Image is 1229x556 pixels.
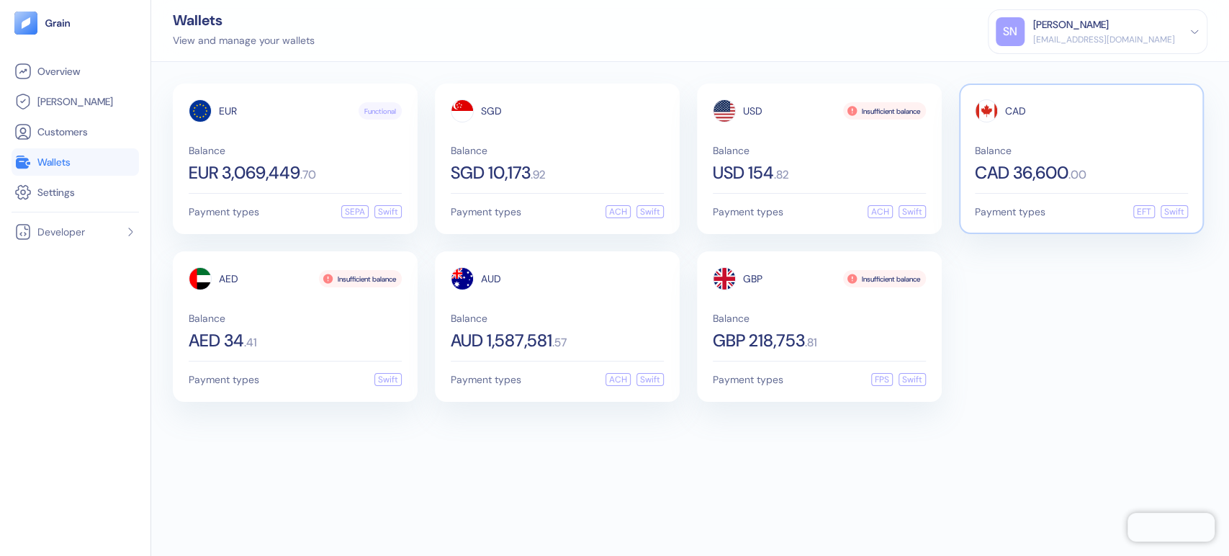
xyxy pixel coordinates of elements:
[805,337,817,349] span: . 81
[868,205,893,218] div: ACH
[713,164,774,181] span: USD 154
[189,145,402,156] span: Balance
[481,106,502,116] span: SGD
[14,12,37,35] img: logo-tablet-V2.svg
[713,313,926,323] span: Balance
[244,337,257,349] span: . 41
[189,164,300,181] span: EUR 3,069,449
[975,164,1068,181] span: CAD 36,600
[189,375,259,385] span: Payment types
[14,184,136,201] a: Settings
[37,64,80,79] span: Overview
[975,207,1045,217] span: Payment types
[219,106,237,116] span: EUR
[899,205,926,218] div: Swift
[743,274,762,284] span: GBP
[14,93,136,110] a: [PERSON_NAME]
[14,123,136,140] a: Customers
[451,313,664,323] span: Balance
[189,207,259,217] span: Payment types
[189,332,244,349] span: AED 34
[606,205,631,218] div: ACH
[319,270,402,287] div: Insufficient balance
[300,169,316,181] span: . 70
[713,145,926,156] span: Balance
[451,164,531,181] span: SGD 10,173
[713,332,805,349] span: GBP 218,753
[451,332,552,349] span: AUD 1,587,581
[899,373,926,386] div: Swift
[843,270,926,287] div: Insufficient balance
[37,225,85,239] span: Developer
[1133,205,1155,218] div: EFT
[37,94,113,109] span: [PERSON_NAME]
[451,207,521,217] span: Payment types
[189,313,402,323] span: Balance
[606,373,631,386] div: ACH
[374,373,402,386] div: Swift
[374,205,402,218] div: Swift
[14,63,136,80] a: Overview
[14,153,136,171] a: Wallets
[451,375,521,385] span: Payment types
[1161,205,1188,218] div: Swift
[37,185,75,199] span: Settings
[364,106,396,117] span: Functional
[37,125,88,139] span: Customers
[1068,169,1086,181] span: . 00
[481,274,501,284] span: AUD
[173,33,315,48] div: View and manage your wallets
[37,155,71,169] span: Wallets
[173,13,315,27] div: Wallets
[1005,106,1026,116] span: CAD
[996,17,1025,46] div: SN
[552,337,567,349] span: . 57
[843,102,926,120] div: Insufficient balance
[219,274,238,284] span: AED
[713,375,783,385] span: Payment types
[341,205,369,218] div: SEPA
[1033,17,1109,32] div: [PERSON_NAME]
[451,145,664,156] span: Balance
[531,169,546,181] span: . 92
[1127,513,1215,542] iframe: Chatra live chat
[636,373,664,386] div: Swift
[713,207,783,217] span: Payment types
[743,106,762,116] span: USD
[45,18,71,28] img: logo
[975,145,1188,156] span: Balance
[636,205,664,218] div: Swift
[1033,33,1175,46] div: [EMAIL_ADDRESS][DOMAIN_NAME]
[871,373,893,386] div: FPS
[774,169,789,181] span: . 82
